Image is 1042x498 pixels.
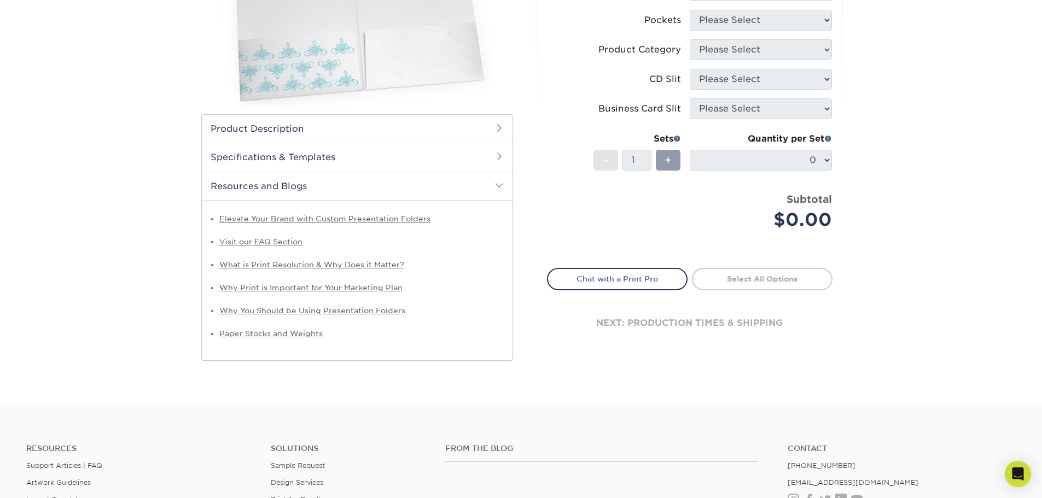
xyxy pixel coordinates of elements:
[445,444,758,453] h4: From the Blog
[593,132,681,145] div: Sets
[690,132,832,145] div: Quantity per Set
[271,444,429,453] h4: Solutions
[649,73,681,86] div: CD Slit
[692,268,833,290] a: Select All Options
[219,214,430,223] a: Elevate Your Brand with Custom Presentation Folders
[788,478,918,487] a: [EMAIL_ADDRESS][DOMAIN_NAME]
[788,444,1016,453] a: Contact
[26,444,254,453] h4: Resources
[271,461,325,470] a: Sample Request
[219,260,404,269] a: What is Print Resolution & Why Does it Matter?
[787,193,832,205] strong: Subtotal
[202,172,513,200] h2: Resources and Blogs
[698,207,832,233] div: $0.00
[788,461,855,470] a: [PHONE_NUMBER]
[603,152,608,168] span: -
[665,152,672,168] span: +
[271,478,323,487] a: Design Services
[598,102,681,115] div: Business Card Slit
[202,143,513,171] h2: Specifications & Templates
[598,43,681,56] div: Product Category
[1005,461,1031,487] div: Open Intercom Messenger
[219,283,403,292] a: Why Print is Important for Your Marketing Plan
[547,290,833,356] div: next: production times & shipping
[547,268,688,290] a: Chat with a Print Pro
[202,115,513,143] h2: Product Description
[219,329,323,338] a: Paper Stocks and Weights
[644,14,681,27] div: Pockets
[219,237,302,246] a: Visit our FAQ Section
[219,306,405,315] a: Why You Should be Using Presentation Folders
